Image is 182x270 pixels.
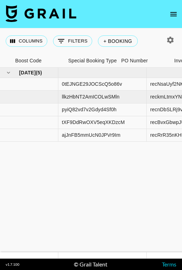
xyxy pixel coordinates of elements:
div: llkzHbNT2AmICOLwSMln [62,93,119,100]
div: © Grail Talent [74,261,107,268]
div: Special Booking Type [68,54,117,68]
span: [DATE] [19,69,36,76]
div: PO Number [118,54,171,68]
div: Boost Code [15,54,42,68]
span: ( 5 ) [36,69,42,76]
div: Special Booking Type [65,54,118,68]
div: ajJnFB5mmUcN0JPVr9Im [62,131,121,139]
button: Show filters [53,35,92,47]
div: 0tEJNGE29JOCScQ5o86v [62,80,122,88]
div: Boost Code [12,54,65,68]
img: Grail Talent [6,5,76,22]
div: pyiQ82vd7v2Gdyd4Sf0h [62,106,117,113]
button: open drawer [166,7,181,21]
button: hide children [4,68,13,78]
div: v 1.7.100 [6,262,19,267]
button: + Booking [98,35,138,47]
a: Terms [162,261,176,268]
div: tXF9DdRwOXV5eqXKDzcM [62,119,125,126]
button: Select columns [6,35,47,47]
div: PO Number [121,54,148,68]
